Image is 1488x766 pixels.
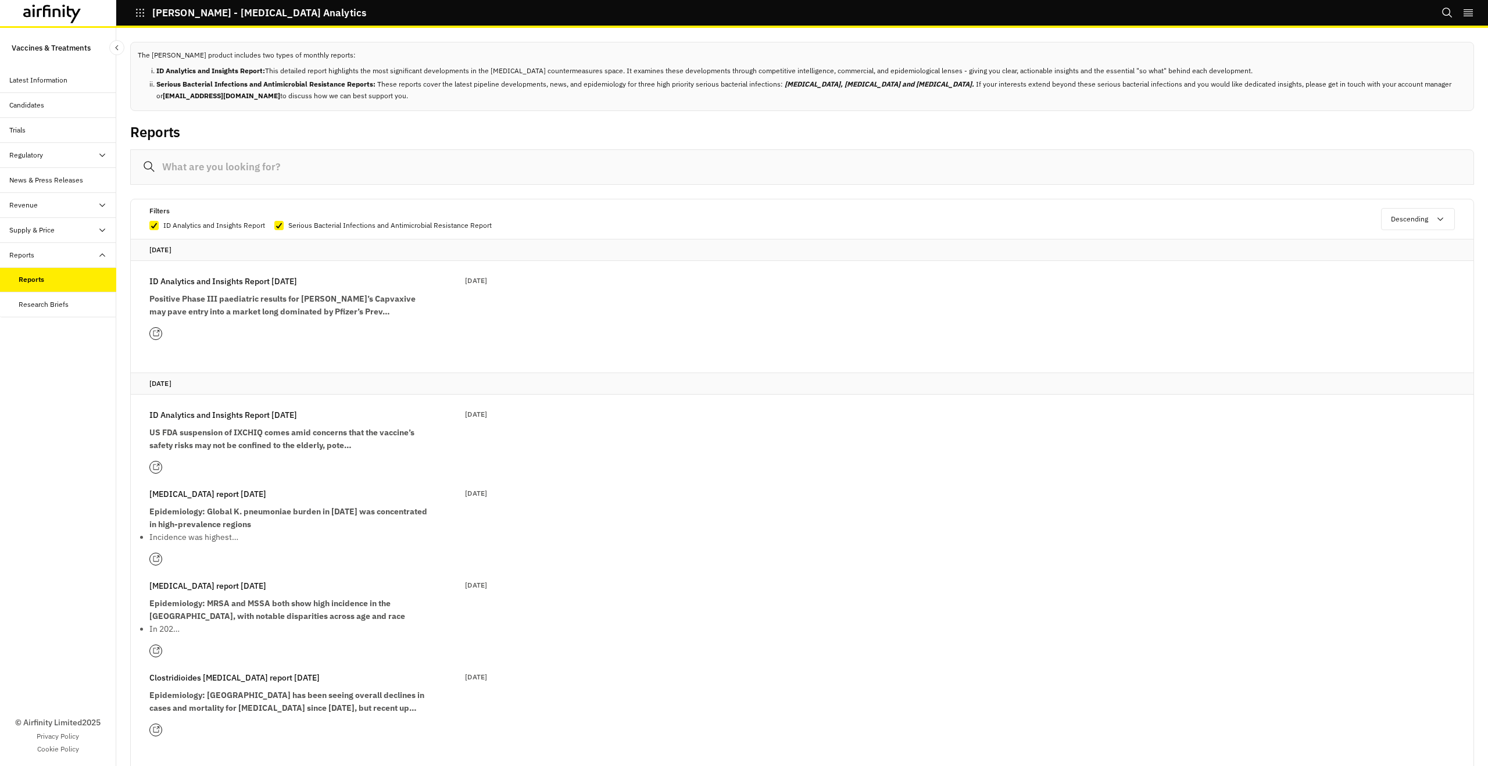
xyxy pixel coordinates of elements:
div: Regulatory [9,150,43,160]
div: Latest Information [9,75,67,85]
p: Clostridioides [MEDICAL_DATA] report [DATE] [149,671,320,684]
b: Serious Bacterial Infections and Antimicrobial Resistance Reports: [156,80,377,88]
div: News & Press Releases [9,175,83,185]
p: ID Analytics and Insights Report [DATE] [149,409,297,421]
strong: US FDA suspension of IXCHIQ comes amid concerns that the vaccine’s safety risks may not be confin... [149,427,414,450]
strong: Epidemiology: [GEOGRAPHIC_DATA] has been seeing overall declines in cases and mortality for [MEDI... [149,690,424,713]
p: ID Analytics and Insights Report [DATE] [149,275,297,288]
b: [MEDICAL_DATA], [MEDICAL_DATA] and [MEDICAL_DATA]. [785,80,974,88]
div: Research Briefs [19,299,69,310]
button: Close Sidebar [109,40,124,55]
div: Supply & Price [9,225,55,235]
p: [DATE] [149,244,1455,256]
div: Revenue [9,200,38,210]
div: Reports [19,274,44,285]
button: [PERSON_NAME] - [MEDICAL_DATA] Analytics [135,3,366,23]
p: [DATE] [465,488,487,499]
p: [DATE] [465,671,487,683]
p: Serious Bacterial Infections and Antimicrobial Resistance Report [288,220,492,231]
div: Candidates [9,100,44,110]
input: What are you looking for? [130,149,1474,185]
p: Vaccines & Treatments [12,37,91,59]
p: In 202… [149,622,428,635]
b: [EMAIL_ADDRESS][DOMAIN_NAME] [163,91,280,100]
p: [DATE] [465,579,487,591]
strong: Epidemiology: Global K. pneumoniae burden in [DATE] was concentrated in high-prevalence regions [149,506,427,529]
li: This detailed report highlights the most significant developments in the [MEDICAL_DATA] counterme... [156,65,1466,76]
p: [DATE] [465,275,487,287]
button: Search [1441,3,1453,23]
strong: Epidemiology: MRSA and MSSA both show high incidence in the [GEOGRAPHIC_DATA], with notable dispa... [149,598,405,621]
a: Privacy Policy [37,731,79,742]
strong: Positive Phase III paediatric results for [PERSON_NAME]’s Capvaxive may pave entry into a market ... [149,293,416,317]
li: These reports cover the latest pipeline developments, news, and epidemiology for three high prior... [156,78,1466,101]
h2: Reports [130,124,180,141]
p: [MEDICAL_DATA] report [DATE] [149,579,266,592]
div: Trials [9,125,26,135]
p: [PERSON_NAME] - [MEDICAL_DATA] Analytics [152,8,366,18]
button: Descending [1381,208,1455,230]
a: Cookie Policy [37,744,79,754]
p: [MEDICAL_DATA] report [DATE] [149,488,266,500]
div: Reports [9,250,34,260]
p: ID Analytics and Insights Report [163,220,265,231]
p: © Airfinity Limited 2025 [15,717,101,729]
div: The [PERSON_NAME] product includes two types of monthly reports: [130,42,1474,111]
p: [DATE] [149,378,1455,389]
p: Filters [149,205,170,217]
p: [DATE] [465,409,487,420]
b: ID Analytics and Insights Report: [156,66,265,75]
p: Incidence was highest… [149,531,428,543]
